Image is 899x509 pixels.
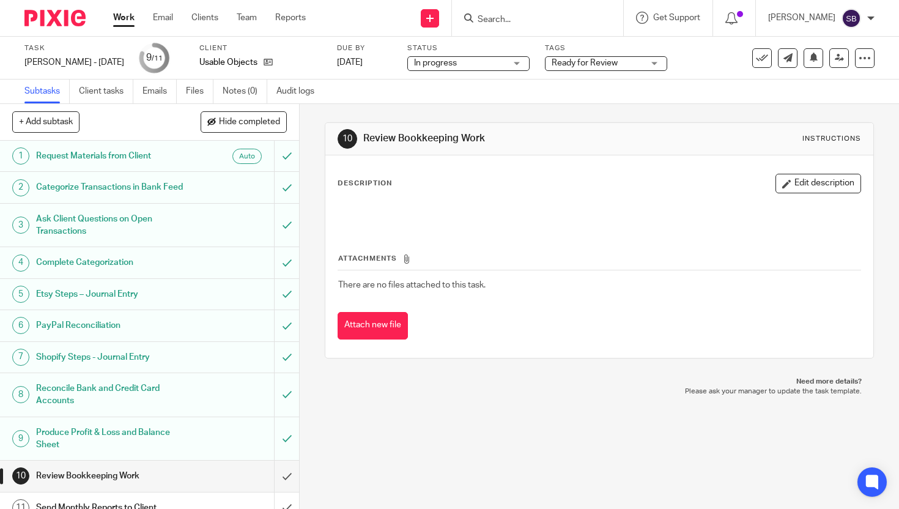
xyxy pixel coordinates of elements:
[337,387,862,396] p: Please ask your manager to update the task template.
[407,43,530,53] label: Status
[186,80,213,103] a: Files
[36,467,187,485] h1: Review Bookkeeping Work
[12,386,29,403] div: 8
[199,56,257,69] p: Usable Objects
[12,147,29,165] div: 1
[199,43,322,53] label: Client
[152,55,163,62] small: /11
[79,80,133,103] a: Client tasks
[802,134,861,144] div: Instructions
[545,43,667,53] label: Tags
[12,254,29,272] div: 4
[338,281,486,289] span: There are no files attached to this task.
[232,149,262,164] div: Auto
[337,377,862,387] p: Need more details?
[36,423,187,455] h1: Produce Profit & Loss and Balance Sheet
[146,51,163,65] div: 9
[338,179,392,188] p: Description
[476,15,586,26] input: Search
[653,13,700,22] span: Get Support
[12,179,29,196] div: 2
[24,56,124,69] div: Josh Bowes - Aug 2025
[12,467,29,485] div: 10
[36,285,187,303] h1: Etsy Steps – Journal Entry
[414,59,457,67] span: In progress
[12,111,80,132] button: + Add subtask
[12,217,29,234] div: 3
[36,316,187,335] h1: PayPal Reconciliation
[36,147,187,165] h1: Request Materials from Client
[142,80,177,103] a: Emails
[36,253,187,272] h1: Complete Categorization
[201,111,287,132] button: Hide completed
[552,59,618,67] span: Ready for Review
[338,255,397,262] span: Attachments
[219,117,280,127] span: Hide completed
[12,349,29,366] div: 7
[12,430,29,447] div: 9
[338,129,357,149] div: 10
[36,178,187,196] h1: Categorize Transactions in Bank Feed
[24,10,86,26] img: Pixie
[36,348,187,366] h1: Shopify Steps - Journal Entry
[113,12,135,24] a: Work
[24,43,124,53] label: Task
[191,12,218,24] a: Clients
[237,12,257,24] a: Team
[275,12,306,24] a: Reports
[36,379,187,411] h1: Reconcile Bank and Credit Card Accounts
[153,12,173,24] a: Email
[337,43,392,53] label: Due by
[36,210,187,241] h1: Ask Client Questions on Open Transactions
[24,56,124,69] div: [PERSON_NAME] - [DATE]
[12,317,29,334] div: 6
[12,286,29,303] div: 5
[24,80,70,103] a: Subtasks
[842,9,861,28] img: svg%3E
[775,174,861,193] button: Edit description
[223,80,267,103] a: Notes (0)
[768,12,835,24] p: [PERSON_NAME]
[338,312,408,340] button: Attach new file
[276,80,324,103] a: Audit logs
[337,58,363,67] span: [DATE]
[363,132,625,145] h1: Review Bookkeeping Work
